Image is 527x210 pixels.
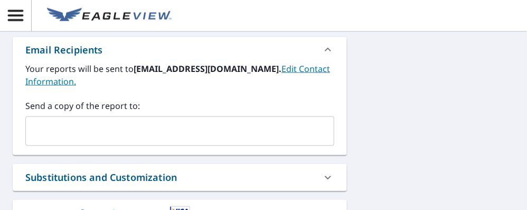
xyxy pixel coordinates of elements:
label: Your reports will be sent to [25,62,334,88]
div: Email Recipients [25,43,103,57]
div: Email Recipients [13,37,347,62]
a: EV Logo [41,2,178,30]
div: Substitutions and Customization [13,164,347,191]
label: Send a copy of the report to: [25,99,334,112]
b: [EMAIL_ADDRESS][DOMAIN_NAME]. [134,63,281,75]
img: EV Logo [47,8,172,24]
div: Substitutions and Customization [25,170,177,185]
